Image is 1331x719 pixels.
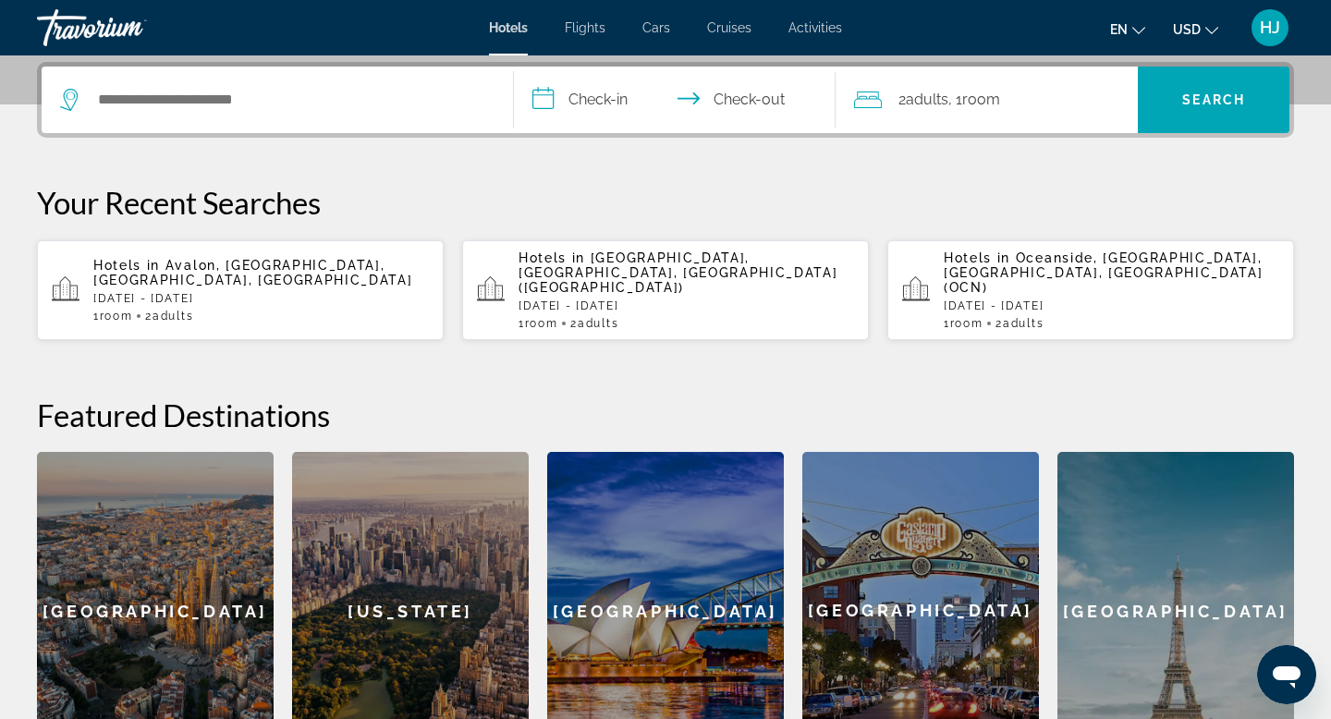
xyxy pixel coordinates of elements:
[1257,645,1316,704] iframe: Button to launch messaging window
[93,292,429,305] p: [DATE] - [DATE]
[944,250,1263,295] span: Oceanside, [GEOGRAPHIC_DATA], [GEOGRAPHIC_DATA], [GEOGRAPHIC_DATA] (OCN)
[37,4,222,52] a: Travorium
[37,184,1294,221] p: Your Recent Searches
[42,67,1289,133] div: Search widget
[944,250,1010,265] span: Hotels in
[525,317,558,330] span: Room
[93,258,160,273] span: Hotels in
[462,239,869,341] button: Hotels in [GEOGRAPHIC_DATA], [GEOGRAPHIC_DATA], [GEOGRAPHIC_DATA] ([GEOGRAPHIC_DATA])[DATE] - [DA...
[514,67,836,133] button: Select check in and out date
[96,86,485,114] input: Search hotel destination
[898,87,948,113] span: 2
[1110,22,1128,37] span: en
[145,310,193,323] span: 2
[578,317,618,330] span: Adults
[948,87,1000,113] span: , 1
[519,317,557,330] span: 1
[1173,16,1218,43] button: Change currency
[944,317,983,330] span: 1
[153,310,193,323] span: Adults
[565,20,605,35] a: Flights
[37,239,444,341] button: Hotels in Avalon, [GEOGRAPHIC_DATA], [GEOGRAPHIC_DATA], [GEOGRAPHIC_DATA][DATE] - [DATE]1Room2Adults
[836,67,1139,133] button: Travelers: 2 adults, 0 children
[707,20,751,35] a: Cruises
[944,299,1279,312] p: [DATE] - [DATE]
[570,317,618,330] span: 2
[1173,22,1201,37] span: USD
[788,20,842,35] a: Activities
[1003,317,1044,330] span: Adults
[519,250,837,295] span: [GEOGRAPHIC_DATA], [GEOGRAPHIC_DATA], [GEOGRAPHIC_DATA] ([GEOGRAPHIC_DATA])
[1182,92,1245,107] span: Search
[100,310,133,323] span: Room
[887,239,1294,341] button: Hotels in Oceanside, [GEOGRAPHIC_DATA], [GEOGRAPHIC_DATA], [GEOGRAPHIC_DATA] (OCN)[DATE] - [DATE]...
[995,317,1044,330] span: 2
[962,91,1000,108] span: Room
[1260,18,1280,37] span: HJ
[93,258,412,287] span: Avalon, [GEOGRAPHIC_DATA], [GEOGRAPHIC_DATA], [GEOGRAPHIC_DATA]
[489,20,528,35] a: Hotels
[1138,67,1289,133] button: Search
[93,310,132,323] span: 1
[1246,8,1294,47] button: User Menu
[906,91,948,108] span: Adults
[519,250,585,265] span: Hotels in
[950,317,983,330] span: Room
[37,396,1294,433] h2: Featured Destinations
[642,20,670,35] a: Cars
[519,299,854,312] p: [DATE] - [DATE]
[1110,16,1145,43] button: Change language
